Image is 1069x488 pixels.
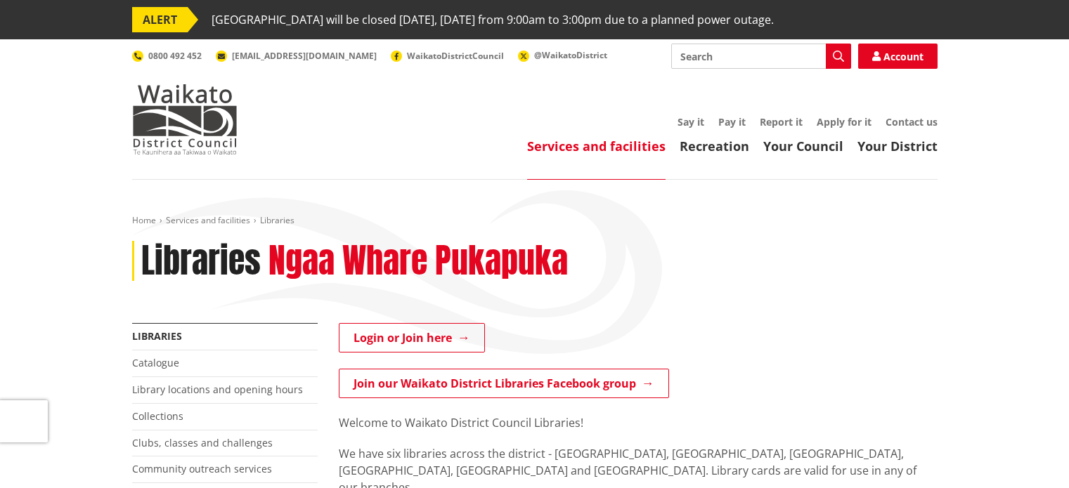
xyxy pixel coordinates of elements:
[534,49,607,61] span: @WaikatoDistrict
[132,7,188,32] span: ALERT
[718,115,746,128] a: Pay it
[817,115,872,128] a: Apply for it
[132,50,202,62] a: 0800 492 452
[339,369,669,398] a: Join our Waikato District Libraries Facebook group
[339,323,485,352] a: Login or Join here
[132,214,156,226] a: Home
[216,50,377,62] a: [EMAIL_ADDRESS][DOMAIN_NAME]
[132,436,273,449] a: Clubs, classes and challenges
[268,241,568,282] h2: Ngaa Whare Pukapuka
[132,356,179,369] a: Catalogue
[260,214,294,226] span: Libraries
[232,50,377,62] span: [EMAIL_ADDRESS][DOMAIN_NAME]
[212,7,774,32] span: [GEOGRAPHIC_DATA] will be closed [DATE], [DATE] from 9:00am to 3:00pm due to a planned power outage.
[339,414,938,431] p: Welcome to Waikato District Council Libraries!
[857,138,938,154] a: Your District
[391,50,504,62] a: WaikatoDistrictCouncil
[760,115,803,128] a: Report it
[141,241,261,282] h1: Libraries
[132,462,272,475] a: Community outreach services
[132,409,183,423] a: Collections
[680,138,749,154] a: Recreation
[166,214,250,226] a: Services and facilities
[132,383,303,396] a: Library locations and opening hours
[763,138,843,154] a: Your Council
[858,44,938,69] a: Account
[527,138,666,154] a: Services and facilities
[148,50,202,62] span: 0800 492 452
[132,215,938,227] nav: breadcrumb
[132,329,182,343] a: Libraries
[132,84,238,154] img: Waikato District Council - Te Kaunihera aa Takiwaa o Waikato
[671,44,851,69] input: Search input
[678,115,704,128] a: Say it
[518,49,607,61] a: @WaikatoDistrict
[886,115,938,128] a: Contact us
[407,50,504,62] span: WaikatoDistrictCouncil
